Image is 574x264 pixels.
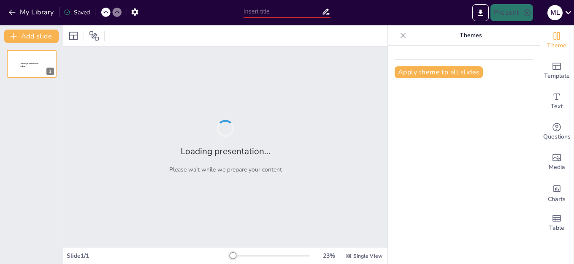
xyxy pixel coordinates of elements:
[548,195,566,204] span: Charts
[547,5,563,20] div: M L
[547,41,566,50] span: Theme
[89,31,99,41] span: Position
[169,166,282,174] p: Please wait while we prepare your content
[490,4,533,21] button: Present
[395,66,483,78] button: Apply theme to all slides
[551,102,563,111] span: Text
[7,50,57,78] div: 1
[472,4,489,21] button: Export to PowerPoint
[6,5,57,19] button: My Library
[46,68,54,75] div: 1
[410,25,531,46] p: Themes
[21,63,38,68] span: Sendsteps presentation editor
[547,4,563,21] button: M L
[543,132,571,142] span: Questions
[319,252,339,260] div: 23 %
[540,147,574,177] div: Add images, graphics, shapes or video
[353,253,382,259] span: Single View
[540,25,574,56] div: Change the overall theme
[540,56,574,86] div: Add ready made slides
[4,30,59,43] button: Add slide
[67,29,80,43] div: Layout
[544,71,570,81] span: Template
[540,177,574,208] div: Add charts and graphs
[67,252,229,260] div: Slide 1 / 1
[244,5,322,18] input: Insert title
[540,117,574,147] div: Get real-time input from your audience
[64,8,90,16] div: Saved
[549,163,565,172] span: Media
[540,86,574,117] div: Add text boxes
[181,145,271,157] h2: Loading presentation...
[540,208,574,238] div: Add a table
[549,223,564,233] span: Table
